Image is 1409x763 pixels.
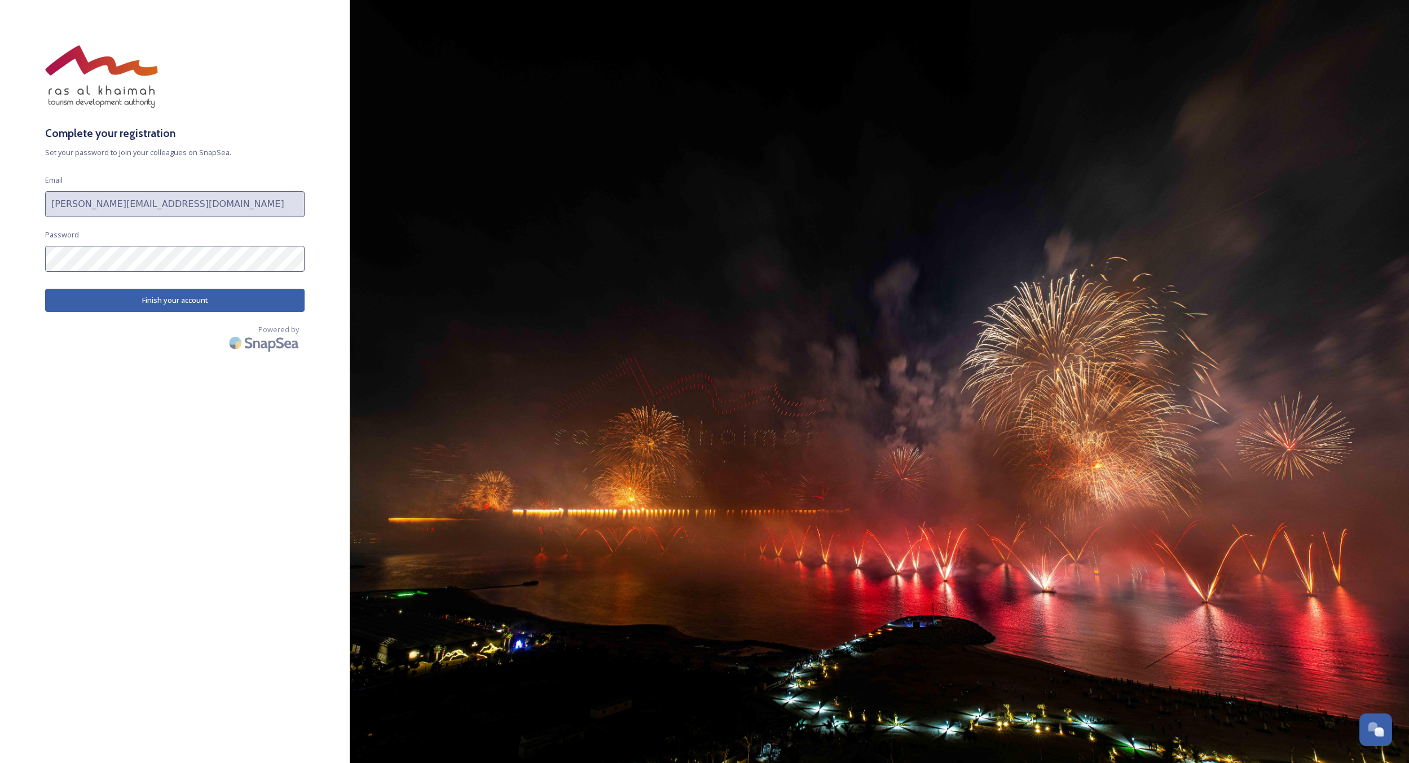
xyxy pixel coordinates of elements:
span: Password [45,230,79,240]
img: raktda_eng_new-stacked-logo_rgb.png [45,45,158,108]
span: Email [45,175,63,186]
h3: Complete your registration [45,125,305,142]
button: Open Chat [1359,713,1392,746]
span: Powered by [258,324,299,335]
img: SnapSea Logo [226,330,305,356]
button: Finish your account [45,289,305,312]
span: Set your password to join your colleagues on SnapSea. [45,147,305,158]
